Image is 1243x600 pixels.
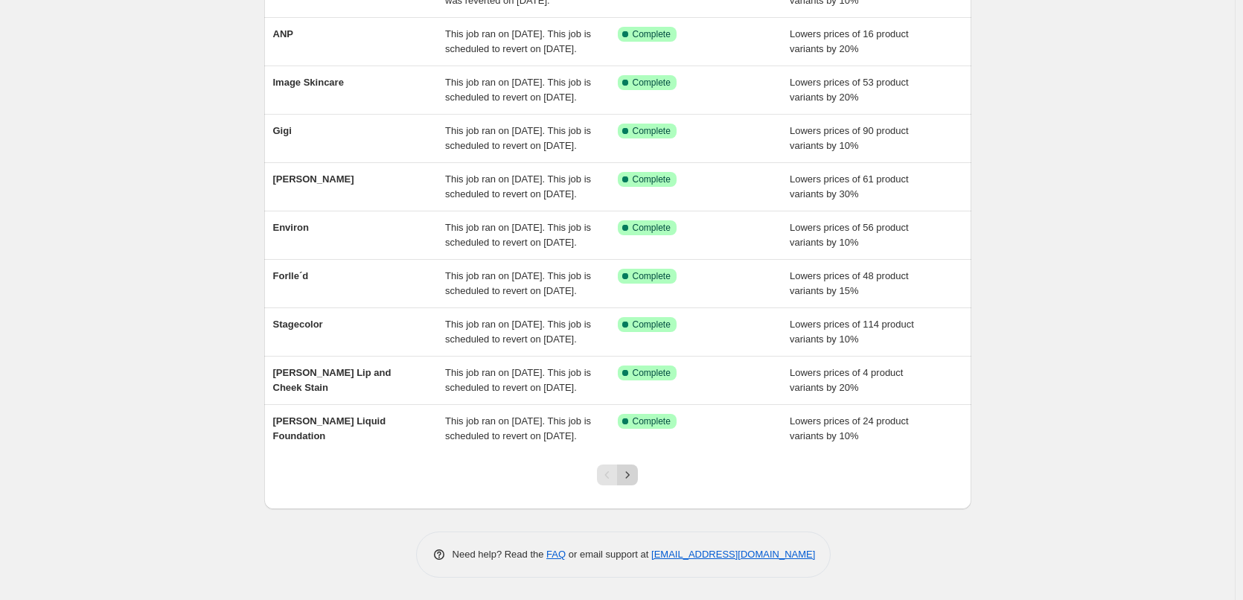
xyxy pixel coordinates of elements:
span: Lowers prices of 48 product variants by 15% [790,270,909,296]
span: Need help? Read the [453,549,547,560]
span: ANP [273,28,293,39]
span: Lowers prices of 24 product variants by 10% [790,415,909,441]
span: or email support at [566,549,651,560]
span: Environ [273,222,309,233]
span: Lowers prices of 56 product variants by 10% [790,222,909,248]
span: Complete [633,173,671,185]
span: Complete [633,77,671,89]
span: Lowers prices of 90 product variants by 10% [790,125,909,151]
span: Complete [633,222,671,234]
span: This job ran on [DATE]. This job is scheduled to revert on [DATE]. [445,319,591,345]
span: Complete [633,319,671,331]
span: Complete [633,367,671,379]
span: Lowers prices of 4 product variants by 20% [790,367,903,393]
span: This job ran on [DATE]. This job is scheduled to revert on [DATE]. [445,222,591,248]
span: This job ran on [DATE]. This job is scheduled to revert on [DATE]. [445,367,591,393]
nav: Pagination [597,465,638,485]
span: This job ran on [DATE]. This job is scheduled to revert on [DATE]. [445,125,591,151]
span: Lowers prices of 114 product variants by 10% [790,319,914,345]
span: Lowers prices of 16 product variants by 20% [790,28,909,54]
span: Stagecolor [273,319,323,330]
span: [PERSON_NAME] Lip and Cheek Stain [273,367,392,393]
span: Complete [633,270,671,282]
span: Complete [633,415,671,427]
span: Complete [633,28,671,40]
span: [PERSON_NAME] Liquid Foundation [273,415,386,441]
a: [EMAIL_ADDRESS][DOMAIN_NAME] [651,549,815,560]
span: This job ran on [DATE]. This job is scheduled to revert on [DATE]. [445,28,591,54]
span: [PERSON_NAME] [273,173,354,185]
span: This job ran on [DATE]. This job is scheduled to revert on [DATE]. [445,173,591,200]
span: This job ran on [DATE]. This job is scheduled to revert on [DATE]. [445,270,591,296]
span: Forlle´d [273,270,309,281]
span: Lowers prices of 61 product variants by 30% [790,173,909,200]
span: Image Skincare [273,77,344,88]
span: Lowers prices of 53 product variants by 20% [790,77,909,103]
span: Gigi [273,125,292,136]
span: Complete [633,125,671,137]
a: FAQ [546,549,566,560]
span: This job ran on [DATE]. This job is scheduled to revert on [DATE]. [445,415,591,441]
button: Next [617,465,638,485]
span: This job ran on [DATE]. This job is scheduled to revert on [DATE]. [445,77,591,103]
